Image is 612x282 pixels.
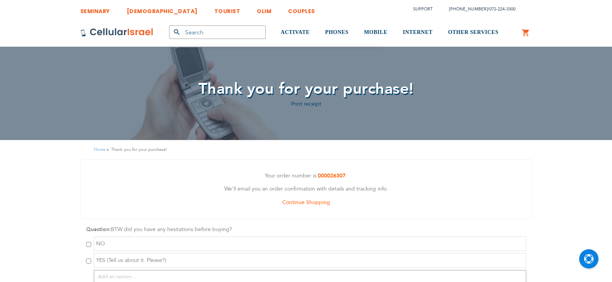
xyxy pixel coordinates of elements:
a: [DEMOGRAPHIC_DATA] [127,2,198,16]
span: Thank you for your purchase! [198,78,414,100]
strong: Question: [86,226,111,233]
a: PHONES [325,18,349,47]
strong: Thank you for your purchase! [111,146,167,153]
a: SEMINARY [80,2,110,16]
a: ACTIVATE [281,18,310,47]
span: NO [96,240,105,247]
p: Your order number is: . [86,171,526,181]
a: INTERNET [403,18,432,47]
p: We'll email you an order confirmation with details and tracking info. [86,184,526,194]
span: OTHER SERVICES [448,29,498,35]
span: PHONES [325,29,349,35]
li: / [441,3,515,15]
a: Print receipt [291,100,321,108]
a: Continue Shopping [282,199,330,206]
img: Cellular Israel Logo [80,28,154,37]
input: Search [169,25,266,39]
a: OTHER SERVICES [448,18,498,47]
a: COUPLES [288,2,315,16]
a: 072-224-3300 [489,6,515,12]
span: INTERNET [403,29,432,35]
span: ACTIVATE [281,29,310,35]
span: BTW did you have any hesitations before buying? [111,226,232,233]
span: YES (Tell us about it. Please?) [96,257,166,264]
a: Home [94,147,105,152]
a: TOURIST [214,2,241,16]
a: MOBILE [364,18,388,47]
a: 000026307 [318,172,346,179]
a: OLIM [257,2,271,16]
a: Support [413,6,432,12]
span: MOBILE [364,29,388,35]
a: [PHONE_NUMBER] [449,6,488,12]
